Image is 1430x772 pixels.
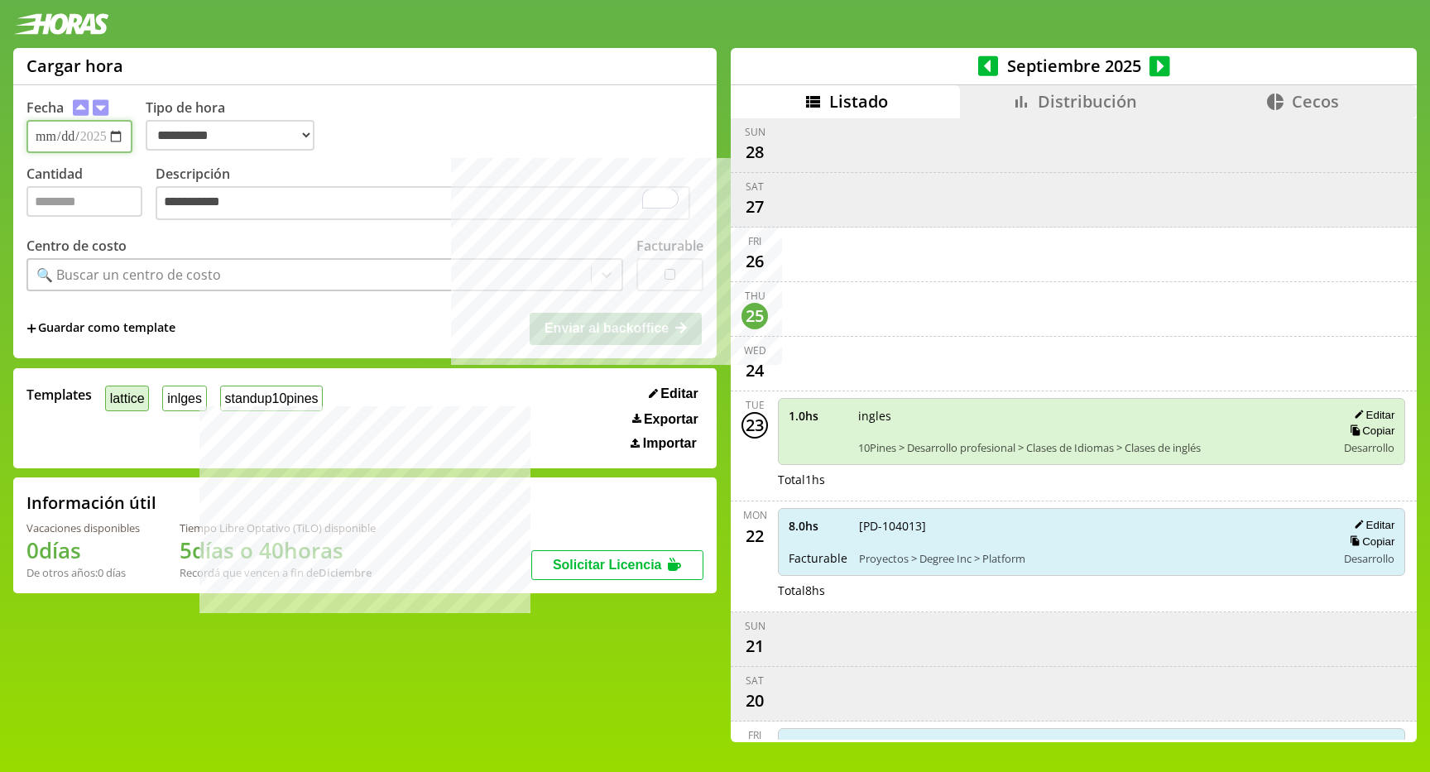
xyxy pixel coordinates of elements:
[741,139,768,165] div: 28
[789,738,847,754] span: 6.0 hs
[26,55,123,77] h1: Cargar hora
[644,386,703,402] button: Editar
[26,319,36,338] span: +
[1349,518,1394,532] button: Editar
[26,565,140,580] div: De otros años: 0 días
[858,408,1325,424] span: ingles
[745,619,765,633] div: Sun
[643,436,697,451] span: Importar
[553,558,662,572] span: Solicitar Licencia
[26,520,140,535] div: Vacaciones disponibles
[36,266,221,284] div: 🔍 Buscar un centro de costo
[998,55,1149,77] span: Septiembre 2025
[180,520,376,535] div: Tiempo Libre Optativo (TiLO) disponible
[859,518,1325,534] span: [PD-104013]
[26,535,140,565] h1: 0 días
[1344,551,1394,566] span: Desarrollo
[745,125,765,139] div: Sun
[778,583,1405,598] div: Total 8 hs
[660,386,698,401] span: Editar
[731,118,1417,741] div: scrollable content
[1292,90,1339,113] span: Cecos
[745,289,765,303] div: Thu
[156,165,703,225] label: Descripción
[636,237,703,255] label: Facturable
[531,550,703,580] button: Solicitar Licencia
[180,535,376,565] h1: 5 días o 40 horas
[748,728,761,742] div: Fri
[859,738,1325,754] span: PD-104013
[627,411,703,428] button: Exportar
[1349,408,1394,422] button: Editar
[13,13,109,35] img: logotipo
[858,440,1325,455] span: 10Pines > Desarrollo profesional > Clases de Idiomas > Clases de inglés
[746,398,765,412] div: Tue
[26,98,64,117] label: Fecha
[741,522,768,549] div: 22
[746,674,764,688] div: Sat
[743,508,767,522] div: Mon
[1349,738,1394,752] button: Editar
[26,491,156,514] h2: Información útil
[829,90,888,113] span: Listado
[1344,440,1394,455] span: Desarrollo
[180,565,376,580] div: Recordá que vencen a fin de
[778,472,1405,487] div: Total 1 hs
[156,186,690,221] textarea: To enrich screen reader interactions, please activate Accessibility in Grammarly extension settings
[644,412,698,427] span: Exportar
[26,165,156,225] label: Cantidad
[744,343,766,357] div: Wed
[789,518,847,534] span: 8.0 hs
[789,550,847,566] span: Facturable
[741,357,768,384] div: 24
[859,551,1325,566] span: Proyectos > Degree Inc > Platform
[741,248,768,275] div: 26
[220,386,324,411] button: standup10pines
[741,633,768,659] div: 21
[741,194,768,220] div: 27
[26,237,127,255] label: Centro de costo
[746,180,764,194] div: Sat
[1345,535,1394,549] button: Copiar
[741,303,768,329] div: 25
[319,565,372,580] b: Diciembre
[789,408,847,424] span: 1.0 hs
[1345,424,1394,438] button: Copiar
[748,234,761,248] div: Fri
[1038,90,1137,113] span: Distribución
[146,120,314,151] select: Tipo de hora
[146,98,328,153] label: Tipo de hora
[26,319,175,338] span: +Guardar como template
[26,386,92,404] span: Templates
[26,186,142,217] input: Cantidad
[741,412,768,439] div: 23
[162,386,206,411] button: inlges
[105,386,149,411] button: lattice
[741,688,768,714] div: 20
